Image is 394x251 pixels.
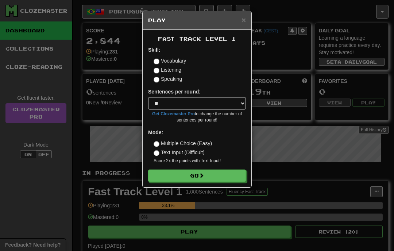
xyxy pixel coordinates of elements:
[154,141,159,147] input: Multiple Choice (Easy)
[154,158,246,164] small: Score 2x the points with Text Input !
[154,75,182,83] label: Speaking
[148,130,163,135] strong: Mode:
[154,68,159,73] input: Listening
[158,36,236,42] span: Fast Track Level 1
[154,150,159,156] input: Text Input (Difficult)
[154,149,205,156] label: Text Input (Difficult)
[154,57,186,64] label: Vocabulary
[154,59,159,64] input: Vocabulary
[148,47,160,53] strong: Skill:
[148,17,246,24] h5: Play
[154,66,181,73] label: Listening
[242,16,246,24] span: ×
[148,111,246,123] small: to change the number of sentences per round!
[154,140,212,147] label: Multiple Choice (Easy)
[148,170,246,182] button: Go
[148,88,201,95] label: Sentences per round:
[154,77,159,83] input: Speaking
[152,111,195,116] a: Get Clozemaster Pro
[242,16,246,24] button: Close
